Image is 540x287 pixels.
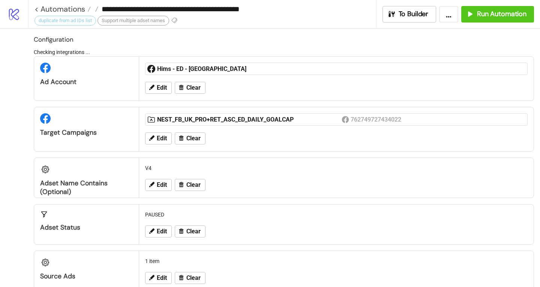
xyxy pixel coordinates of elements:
h2: Configuration [34,35,534,44]
button: Clear [175,132,205,144]
div: Adset Status [40,223,133,232]
span: Clear [186,228,201,235]
div: Hims - ED - [GEOGRAPHIC_DATA] [157,65,342,73]
div: Ad Account [40,78,133,86]
div: Source Ads [40,272,133,281]
span: Edit [157,228,167,235]
div: duplicate from ad IDs list [34,16,96,26]
div: Adset Name contains (optional) [40,179,133,196]
div: V4 [142,161,531,175]
button: Clear [175,82,205,94]
button: Clear [175,272,205,284]
button: Run Automation [461,6,534,23]
span: Clear [186,275,201,281]
button: Edit [145,132,172,144]
span: Edit [157,84,167,91]
div: 762749727434022 [351,115,403,124]
div: Checking integrations ... [34,48,534,56]
div: PAUSED [142,207,531,222]
a: < Automations [34,5,91,13]
div: 1 item [142,254,531,268]
button: To Builder [382,6,436,23]
span: To Builder [399,10,429,18]
span: Clear [186,135,201,142]
button: Edit [145,82,172,94]
span: Edit [157,135,167,142]
button: Clear [175,179,205,191]
span: Edit [157,182,167,188]
button: Edit [145,225,172,237]
span: Clear [186,182,201,188]
button: ... [439,6,458,23]
button: Edit [145,272,172,284]
div: NEST_FB_UK_PRO+RET_ASC_ED_DAILY_GOALCAP [157,116,342,124]
button: Clear [175,225,205,237]
div: Support multiple adset names [97,16,169,26]
span: Run Automation [477,10,526,18]
span: Edit [157,275,167,281]
div: Target Campaigns [40,128,133,137]
span: Clear [186,84,201,91]
button: Edit [145,179,172,191]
